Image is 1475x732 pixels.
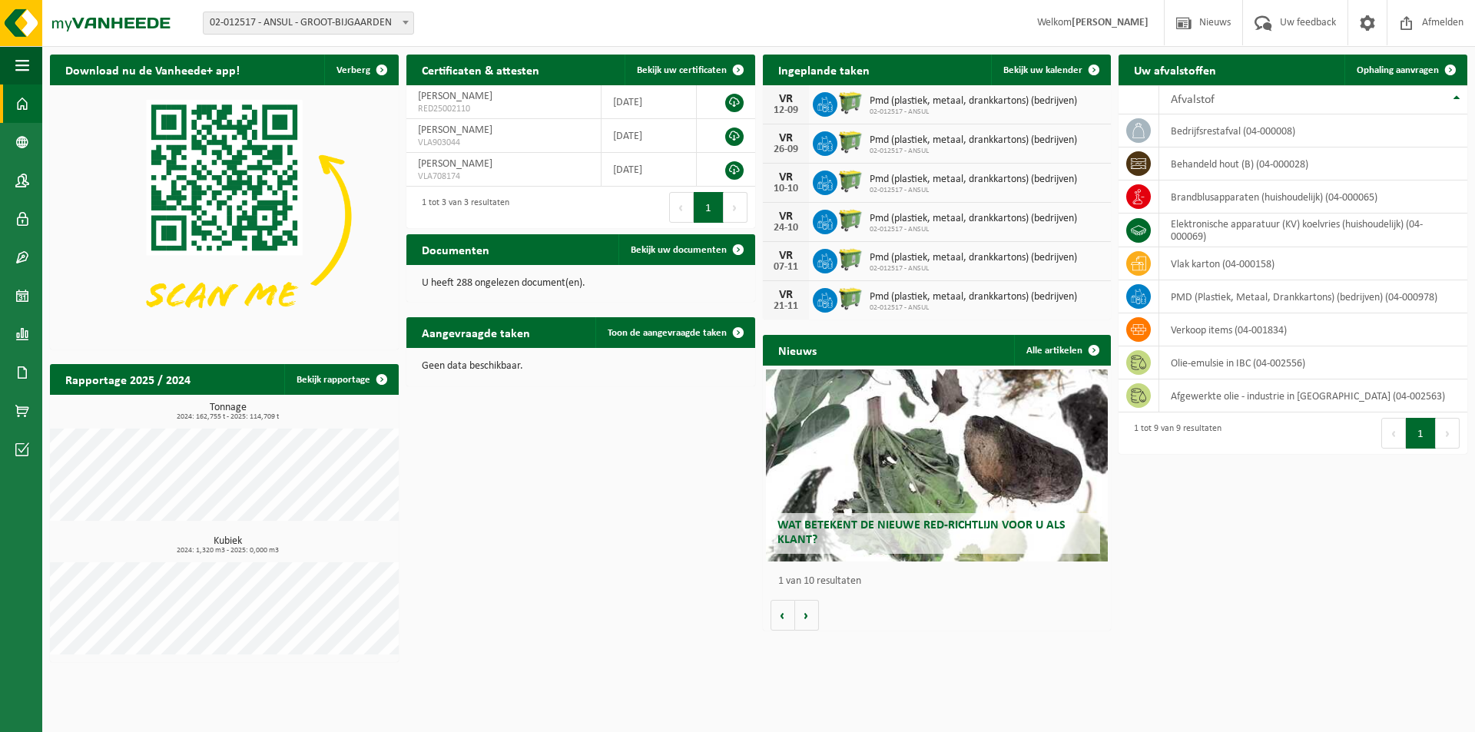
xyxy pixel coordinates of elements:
[1159,346,1467,379] td: olie-emulsie in IBC (04-002556)
[795,600,819,631] button: Volgende
[418,124,492,136] span: [PERSON_NAME]
[837,247,863,273] img: WB-0660-HPE-GN-50
[50,55,255,84] h2: Download nu de Vanheede+ app!
[1119,55,1231,84] h2: Uw afvalstoffen
[58,536,399,555] h3: Kubiek
[837,90,863,116] img: WB-0660-HPE-GN-50
[991,55,1109,85] a: Bekijk uw kalender
[1159,214,1467,247] td: elektronische apparatuur (KV) koelvries (huishoudelijk) (04-000069)
[1436,418,1460,449] button: Next
[870,186,1077,195] span: 02-012517 - ANSUL
[771,262,801,273] div: 07-11
[870,252,1077,264] span: Pmd (plastiek, metaal, drankkartons) (bedrijven)
[204,12,413,34] span: 02-012517 - ANSUL - GROOT-BIJGAARDEN
[870,291,1077,303] span: Pmd (plastiek, metaal, drankkartons) (bedrijven)
[625,55,754,85] a: Bekijk uw certificaten
[1171,94,1215,106] span: Afvalstof
[837,207,863,234] img: WB-0660-HPE-GN-50
[418,91,492,102] span: [PERSON_NAME]
[771,132,801,144] div: VR
[1072,17,1149,28] strong: [PERSON_NAME]
[837,286,863,312] img: WB-0660-HPE-GN-50
[608,328,727,338] span: Toon de aangevraagde taken
[771,105,801,116] div: 12-09
[58,402,399,421] h3: Tonnage
[1159,247,1467,280] td: vlak karton (04-000158)
[771,210,801,223] div: VR
[837,129,863,155] img: WB-0660-HPE-GN-50
[771,600,795,631] button: Vorige
[50,85,399,346] img: Download de VHEPlus App
[763,335,832,365] h2: Nieuws
[870,108,1077,117] span: 02-012517 - ANSUL
[870,213,1077,225] span: Pmd (plastiek, metaal, drankkartons) (bedrijven)
[1159,114,1467,147] td: bedrijfsrestafval (04-000008)
[1159,379,1467,412] td: afgewerkte olie - industrie in [GEOGRAPHIC_DATA] (04-002563)
[766,369,1108,561] a: Wat betekent de nieuwe RED-richtlijn voor u als klant?
[418,103,589,115] span: RED25002110
[336,65,370,75] span: Verberg
[203,12,414,35] span: 02-012517 - ANSUL - GROOT-BIJGAARDEN
[669,192,694,223] button: Previous
[422,278,740,289] p: U heeft 288 ongelezen document(en).
[870,134,1077,147] span: Pmd (plastiek, metaal, drankkartons) (bedrijven)
[870,264,1077,273] span: 02-012517 - ANSUL
[1406,418,1436,449] button: 1
[595,317,754,348] a: Toon de aangevraagde taken
[406,317,545,347] h2: Aangevraagde taken
[1126,416,1221,450] div: 1 tot 9 van 9 resultaten
[771,289,801,301] div: VR
[694,192,724,223] button: 1
[1159,147,1467,181] td: behandeld hout (B) (04-000028)
[418,137,589,149] span: VLA903044
[602,119,697,153] td: [DATE]
[602,153,697,187] td: [DATE]
[418,171,589,183] span: VLA708174
[870,225,1077,234] span: 02-012517 - ANSUL
[771,250,801,262] div: VR
[870,303,1077,313] span: 02-012517 - ANSUL
[618,234,754,265] a: Bekijk uw documenten
[777,519,1066,546] span: Wat betekent de nieuwe RED-richtlijn voor u als klant?
[422,361,740,372] p: Geen data beschikbaar.
[58,413,399,421] span: 2024: 162,755 t - 2025: 114,709 t
[406,55,555,84] h2: Certificaten & attesten
[631,245,727,255] span: Bekijk uw documenten
[324,55,397,85] button: Verberg
[637,65,727,75] span: Bekijk uw certificaten
[602,85,697,119] td: [DATE]
[1159,181,1467,214] td: brandblusapparaten (huishoudelijk) (04-000065)
[870,95,1077,108] span: Pmd (plastiek, metaal, drankkartons) (bedrijven)
[771,301,801,312] div: 21-11
[724,192,747,223] button: Next
[1344,55,1466,85] a: Ophaling aanvragen
[771,144,801,155] div: 26-09
[1014,335,1109,366] a: Alle artikelen
[1159,280,1467,313] td: PMD (Plastiek, Metaal, Drankkartons) (bedrijven) (04-000978)
[870,174,1077,186] span: Pmd (plastiek, metaal, drankkartons) (bedrijven)
[870,147,1077,156] span: 02-012517 - ANSUL
[771,93,801,105] div: VR
[837,168,863,194] img: WB-0660-HPE-GN-50
[1159,313,1467,346] td: verkoop items (04-001834)
[418,158,492,170] span: [PERSON_NAME]
[414,190,509,224] div: 1 tot 3 van 3 resultaten
[406,234,505,264] h2: Documenten
[58,547,399,555] span: 2024: 1,320 m3 - 2025: 0,000 m3
[1381,418,1406,449] button: Previous
[771,223,801,234] div: 24-10
[284,364,397,395] a: Bekijk rapportage
[763,55,885,84] h2: Ingeplande taken
[50,364,206,394] h2: Rapportage 2025 / 2024
[778,576,1104,587] p: 1 van 10 resultaten
[1357,65,1439,75] span: Ophaling aanvragen
[771,171,801,184] div: VR
[771,184,801,194] div: 10-10
[1003,65,1082,75] span: Bekijk uw kalender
